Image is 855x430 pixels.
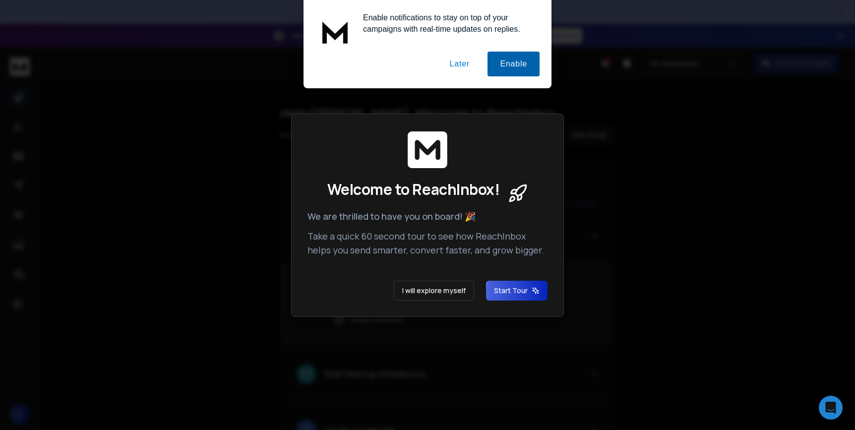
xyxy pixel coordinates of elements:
button: Start Tour [486,281,548,301]
button: Enable [488,52,540,76]
button: Later [437,52,482,76]
img: notification icon [315,12,355,52]
p: We are thrilled to have you on board! 🎉 [307,209,548,223]
button: I will explore myself [394,281,474,301]
div: Open Intercom Messenger [819,396,843,420]
div: Enable notifications to stay on top of your campaigns with real-time updates on replies. [355,12,540,35]
p: Take a quick 60 second tour to see how ReachInbox helps you send smarter, convert faster, and gro... [307,229,548,257]
span: Welcome to ReachInbox! [327,181,499,198]
span: Start Tour [494,286,540,296]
